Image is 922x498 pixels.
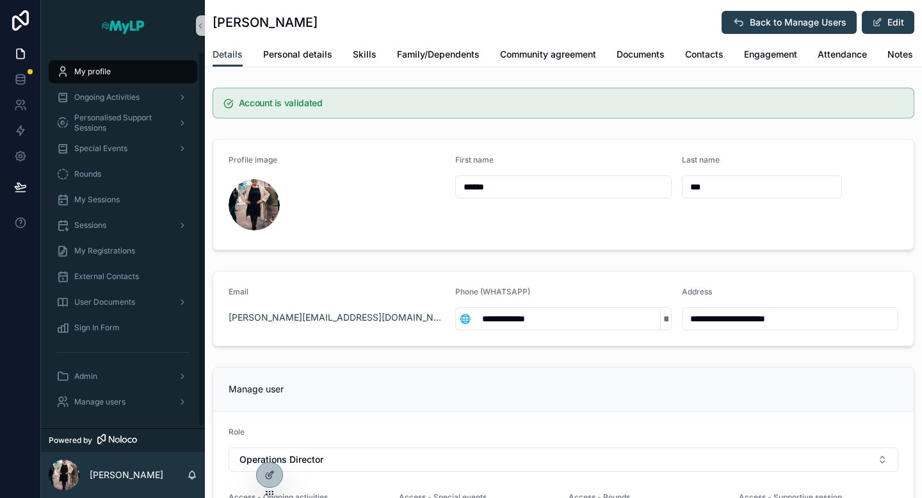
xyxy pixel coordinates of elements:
p: [PERSON_NAME] [90,469,163,481]
a: Family/Dependents [397,43,480,68]
span: Skills [353,48,376,61]
span: Notes [887,48,913,61]
img: App logo [101,15,145,36]
span: Operations Director [239,453,323,466]
span: Ongoing Activities [74,92,140,102]
span: Personalised Support Sessions [74,113,168,133]
span: Admin [74,371,97,382]
a: [PERSON_NAME][EMAIL_ADDRESS][DOMAIN_NAME] [229,311,445,324]
span: Personal details [263,48,332,61]
span: My profile [74,67,111,77]
a: Engagement [744,43,797,68]
button: Select Button [229,447,898,472]
span: My Registrations [74,246,135,256]
span: Phone (WHATSAPP) [455,287,530,296]
span: Details [213,48,243,61]
a: Skills [353,43,376,68]
div: scrollable content [41,51,205,428]
span: Special Events [74,143,127,154]
a: My profile [49,60,197,83]
a: My Registrations [49,239,197,262]
h5: Account is validated [239,99,903,108]
a: Community agreement [500,43,596,68]
span: Attendance [818,48,867,61]
span: Role [229,427,245,437]
span: Sign In Form [74,323,120,333]
a: Contacts [685,43,724,68]
a: Sessions [49,214,197,237]
a: Powered by [41,428,205,452]
a: Documents [617,43,665,68]
a: External Contacts [49,265,197,288]
span: Back to Manage Users [750,16,846,29]
span: Powered by [49,435,92,446]
h1: [PERSON_NAME] [213,13,318,31]
span: External Contacts [74,271,139,282]
a: Attendance [818,43,867,68]
a: Special Events [49,137,197,160]
a: Notes [887,43,913,68]
span: Profile image [229,155,277,165]
span: Manage user [229,383,284,394]
span: My Sessions [74,195,120,205]
span: Address [682,287,712,296]
a: My Sessions [49,188,197,211]
span: Family/Dependents [397,48,480,61]
span: First name [455,155,494,165]
span: User Documents [74,297,135,307]
span: Documents [617,48,665,61]
a: Admin [49,365,197,388]
span: Contacts [685,48,724,61]
a: Rounds [49,163,197,186]
span: Last name [682,155,720,165]
a: Manage users [49,390,197,414]
span: Rounds [74,169,101,179]
span: Email [229,287,248,296]
a: Ongoing Activities [49,86,197,109]
a: Personal details [263,43,332,68]
a: Details [213,43,243,67]
span: Manage users [74,397,125,407]
button: Edit [862,11,914,34]
button: Select Button [456,307,474,330]
span: Engagement [744,48,797,61]
a: User Documents [49,291,197,314]
span: 🌐 [460,312,471,325]
a: Sign In Form [49,316,197,339]
button: Back to Manage Users [722,11,857,34]
span: Sessions [74,220,106,230]
span: Community agreement [500,48,596,61]
a: Personalised Support Sessions [49,111,197,134]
